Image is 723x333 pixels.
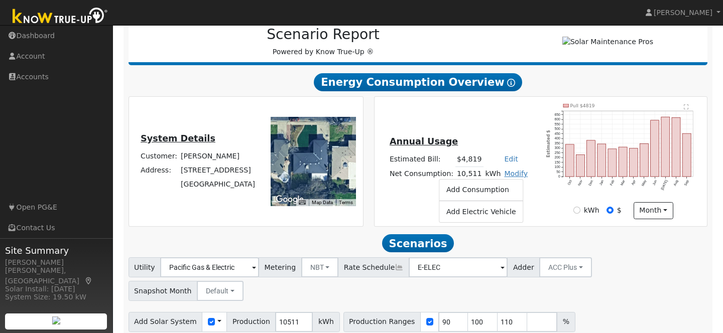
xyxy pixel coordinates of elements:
span: Production [226,312,276,332]
a: Modify [504,170,528,178]
text: Apr [631,179,637,186]
span: [PERSON_NAME] [654,9,712,17]
td: Net Consumption: [388,166,455,181]
text: May [641,179,647,187]
span: Rate Schedule [338,257,409,277]
rect: onclick="" [565,144,574,177]
rect: onclick="" [597,144,606,177]
text: Feb [609,180,615,187]
button: Keyboard shortcuts [299,199,306,206]
a: Edit [504,155,518,163]
u: Annual Usage [390,136,458,146]
td: kWh [484,166,503,181]
span: Scenarios [382,234,454,252]
td: $4,819 [455,152,484,167]
text: 50 [556,170,560,174]
td: Estimated Bill: [388,152,455,167]
text: Sep [684,180,690,187]
text: 450 [554,132,560,135]
button: Default [197,281,244,301]
text: Mar [620,179,626,186]
span: Snapshot Month [129,281,198,301]
button: Map Data [312,199,333,206]
span: Production Ranges [343,312,421,332]
div: [PERSON_NAME] [5,257,107,268]
td: [PERSON_NAME] [179,149,257,163]
span: Utility [129,257,161,277]
text: Aug [673,180,679,187]
text: Jun [652,180,657,186]
rect: onclick="" [640,143,649,177]
button: ACC Plus [539,257,592,277]
text: 500 [554,127,560,130]
rect: onclick="" [619,147,627,177]
i: Show Help [507,79,515,87]
text: 200 [554,155,560,159]
img: Solar Maintenance Pros [562,37,653,47]
img: retrieve [52,316,60,324]
td: 10,511 [455,166,484,181]
rect: onclick="" [661,117,670,177]
div: Solar Install: [DATE] [5,284,107,294]
text: 350 [554,141,560,145]
td: Address: [139,163,179,177]
text: 100 [554,165,560,169]
input: kWh [573,207,580,214]
text: 400 [554,136,560,140]
button: month [634,202,673,219]
a: Add Electric Vehicle [439,205,523,219]
a: Terms (opens in new tab) [339,200,353,205]
label: $ [617,205,622,216]
span: % [557,312,575,332]
td: [GEOGRAPHIC_DATA] [179,178,257,192]
div: [PERSON_NAME], [GEOGRAPHIC_DATA] [5,265,107,286]
text: 550 [554,122,560,126]
text: Pull $4819 [570,103,595,108]
rect: onclick="" [608,149,617,177]
input: $ [607,207,614,214]
text: Oct [567,180,572,186]
img: Google [273,193,306,206]
rect: onclick="" [587,140,595,177]
rect: onclick="" [651,120,659,177]
text:  [684,104,689,110]
rect: onclick="" [629,148,638,177]
span: Adder [507,257,540,277]
span: kWh [312,312,339,332]
rect: onclick="" [576,155,584,177]
text: Estimated $ [546,130,551,157]
text: Nov [577,179,583,186]
u: System Details [141,133,215,143]
td: Customer: [139,149,179,163]
label: kWh [584,205,599,216]
input: Select a Utility [160,257,259,277]
a: Open this area in Google Maps (opens a new window) [273,193,306,206]
span: Metering [259,257,302,277]
h2: Scenario Report [139,26,508,43]
rect: onclick="" [672,117,680,177]
a: Add Consumption [439,183,523,197]
span: Add Solar System [129,312,203,332]
img: Know True-Up [8,6,113,28]
div: System Size: 19.50 kW [5,292,107,302]
td: [STREET_ADDRESS] [179,163,257,177]
a: Map [84,277,93,285]
text: Jan [598,180,604,186]
text: 250 [554,151,560,154]
text: 300 [554,146,560,149]
text: 650 [554,113,560,116]
text: [DATE] [660,180,668,191]
text: 0 [558,175,560,178]
span: Site Summary [5,244,107,257]
text: Dec [588,179,594,186]
rect: onclick="" [682,133,691,177]
input: Select a Rate Schedule [409,257,508,277]
text: 150 [554,160,560,164]
button: NBT [301,257,339,277]
div: Powered by Know True-Up ® [134,26,513,57]
span: Energy Consumption Overview [314,73,522,91]
text: 600 [554,117,560,121]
